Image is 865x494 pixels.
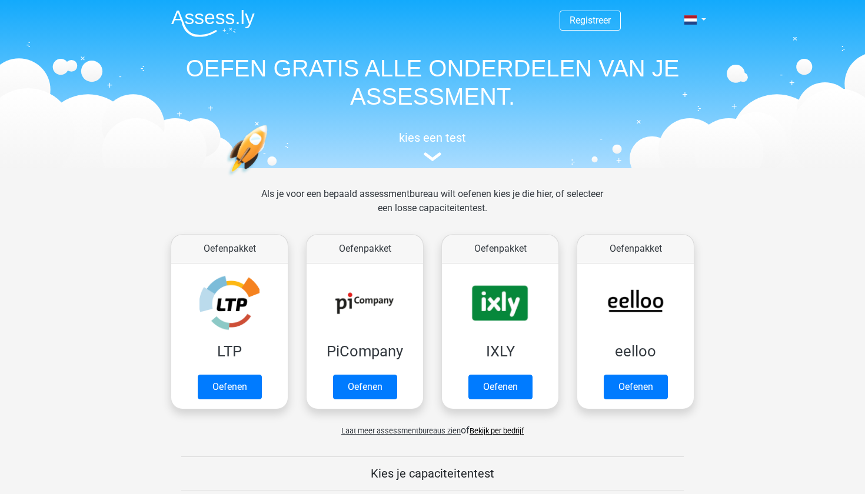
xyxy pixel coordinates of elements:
[424,152,441,161] img: assessment
[198,375,262,399] a: Oefenen
[181,466,684,480] h5: Kies je capaciteitentest
[604,375,668,399] a: Oefenen
[227,125,313,231] img: oefenen
[468,375,533,399] a: Oefenen
[333,375,397,399] a: Oefenen
[171,9,255,37] img: Assessly
[470,426,524,435] a: Bekijk per bedrijf
[570,15,611,26] a: Registreer
[341,426,461,435] span: Laat meer assessmentbureaus zien
[162,54,703,111] h1: OEFEN GRATIS ALLE ONDERDELEN VAN JE ASSESSMENT.
[162,414,703,438] div: of
[162,131,703,162] a: kies een test
[252,187,613,229] div: Als je voor een bepaald assessmentbureau wilt oefenen kies je die hier, of selecteer een losse ca...
[162,131,703,145] h5: kies een test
